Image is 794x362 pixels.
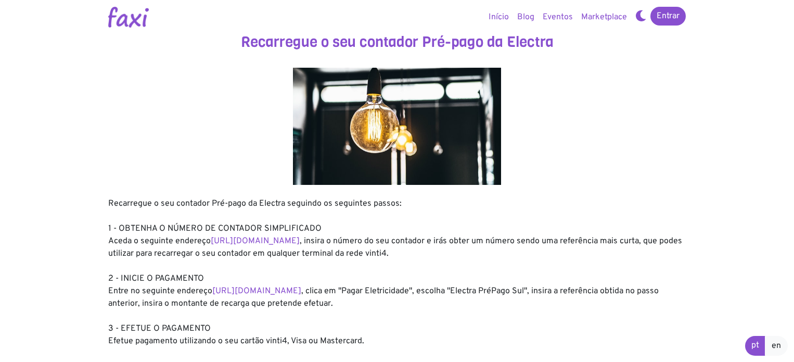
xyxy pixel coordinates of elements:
[293,68,501,185] img: energy.jpg
[212,286,301,296] a: [URL][DOMAIN_NAME]
[539,7,577,28] a: Eventos
[108,7,149,28] img: Logotipo Faxi Online
[650,7,686,26] a: Entrar
[484,7,513,28] a: Início
[513,7,539,28] a: Blog
[745,336,765,356] a: pt
[765,336,788,356] a: en
[108,33,686,51] h3: Recarregue o seu contador Pré-pago da Electra
[211,236,300,246] a: [URL][DOMAIN_NAME]
[577,7,631,28] a: Marketplace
